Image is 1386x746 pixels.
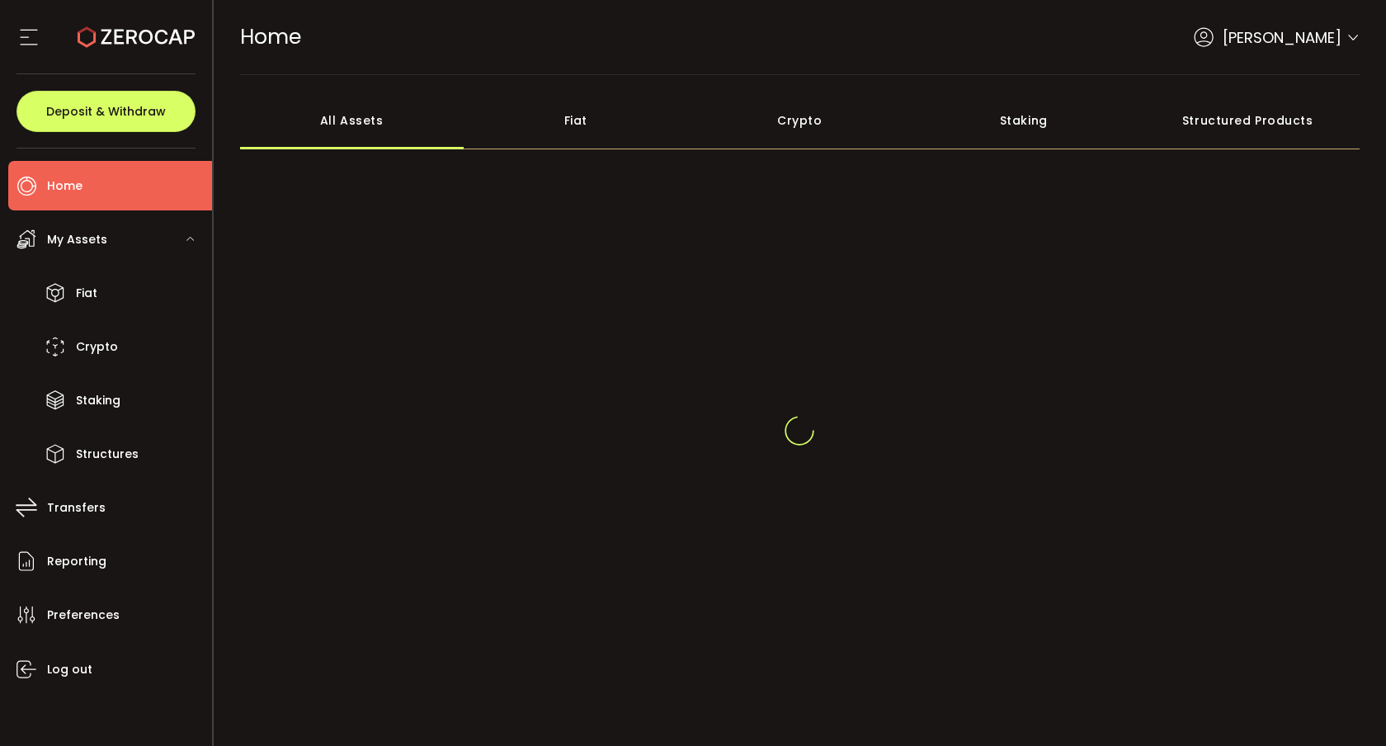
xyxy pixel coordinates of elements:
[47,174,82,198] span: Home
[76,389,120,413] span: Staking
[47,228,107,252] span: My Assets
[912,92,1136,149] div: Staking
[47,603,120,627] span: Preferences
[16,91,196,132] button: Deposit & Withdraw
[76,335,118,359] span: Crypto
[46,106,166,117] span: Deposit & Withdraw
[47,496,106,520] span: Transfers
[688,92,912,149] div: Crypto
[1223,26,1341,49] span: [PERSON_NAME]
[240,22,301,51] span: Home
[76,281,97,305] span: Fiat
[1136,92,1360,149] div: Structured Products
[47,658,92,682] span: Log out
[47,550,106,574] span: Reporting
[76,442,139,466] span: Structures
[464,92,688,149] div: Fiat
[240,92,464,149] div: All Assets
